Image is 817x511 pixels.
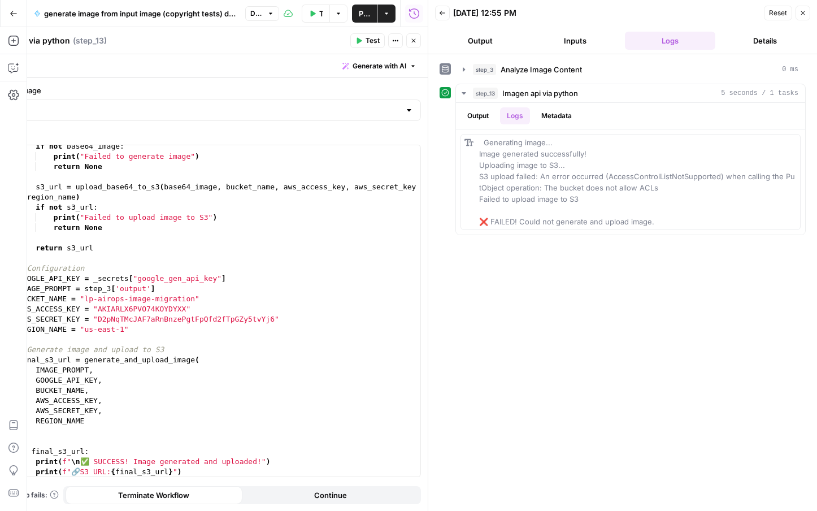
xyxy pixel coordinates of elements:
span: Imagen api via python [502,88,578,99]
button: Reset [764,6,792,20]
span: Terminate Workflow [118,490,189,501]
button: Details [720,32,810,50]
span: Generate with AI [353,61,406,71]
span: step_13 [473,88,498,99]
button: Draft [245,6,279,21]
button: Output [460,107,496,124]
span: Continue [314,490,347,501]
span: Test Workflow [319,8,323,19]
span: 5 seconds / 1 tasks [721,88,798,98]
span: ( step_13 ) [73,35,107,46]
button: Publish [352,5,377,23]
button: Test [350,33,385,48]
button: Continue [242,486,419,504]
span: 0 ms [782,64,798,75]
button: Generate with AI [338,59,421,73]
button: Output [435,32,525,50]
span: Reset [769,8,787,18]
button: generate image from input image (copyright tests) duplicate [27,5,243,23]
span: Analyze Image Content [501,64,582,75]
span: Draft [250,8,264,19]
button: Logs [500,107,530,124]
button: Inputs [530,32,620,50]
span: Test [366,36,380,46]
div: 5 seconds / 1 tasks [456,103,805,235]
button: Metadata [534,107,579,124]
span: Publish [359,8,370,19]
button: Test Workflow [302,5,329,23]
span: generate image from input image (copyright tests) duplicate [44,8,236,19]
button: Logs [625,32,715,50]
button: 5 seconds / 1 tasks [456,84,805,102]
button: 0 ms [456,60,805,79]
span: step_3 [473,64,496,75]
